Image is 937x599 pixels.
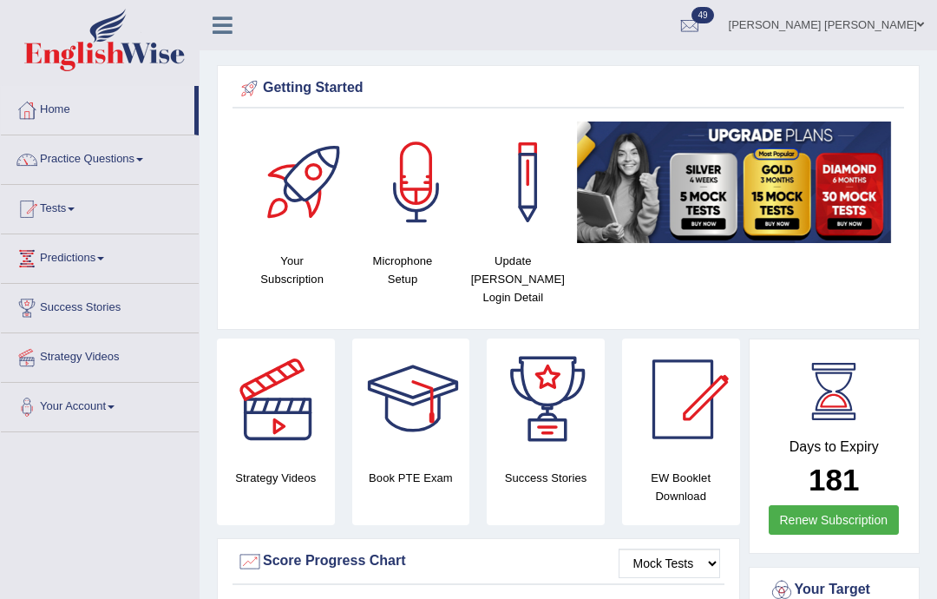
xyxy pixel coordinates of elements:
[356,252,449,288] h4: Microphone Setup
[691,7,713,23] span: 49
[622,469,740,505] h4: EW Booklet Download
[769,439,901,455] h4: Days to Expiry
[1,86,194,129] a: Home
[769,505,900,535] a: Renew Subscription
[1,333,199,377] a: Strategy Videos
[217,469,335,487] h4: Strategy Videos
[352,469,470,487] h4: Book PTE Exam
[467,252,560,306] h4: Update [PERSON_NAME] Login Detail
[1,234,199,278] a: Predictions
[1,383,199,426] a: Your Account
[577,122,891,243] img: small5.jpg
[237,549,720,575] div: Score Progress Chart
[1,185,199,228] a: Tests
[237,76,900,102] div: Getting Started
[809,463,859,497] b: 181
[487,469,605,487] h4: Success Stories
[1,284,199,327] a: Success Stories
[246,252,338,288] h4: Your Subscription
[1,135,199,179] a: Practice Questions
